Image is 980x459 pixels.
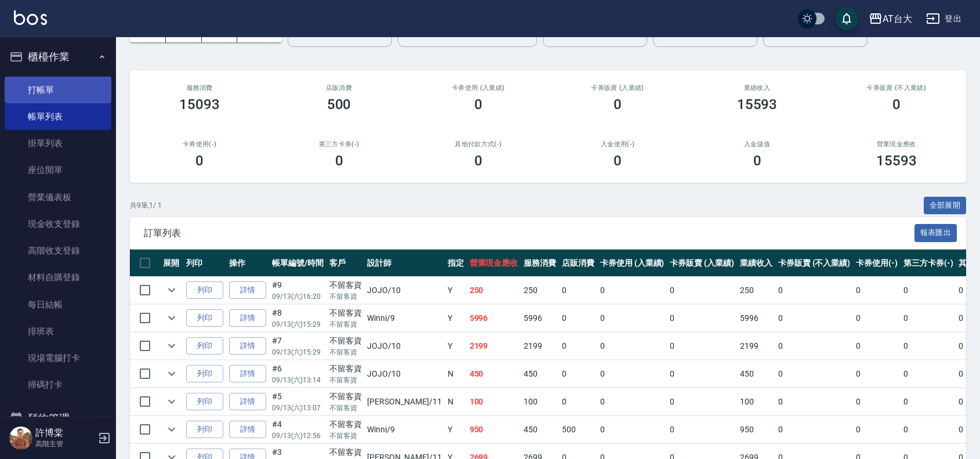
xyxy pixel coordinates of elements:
[5,103,111,130] a: 帳單列表
[186,393,223,411] button: 列印
[853,305,901,332] td: 0
[901,250,956,277] th: 第三方卡券(-)
[329,403,362,413] p: 不留客資
[144,140,255,148] h2: 卡券使用(-)
[229,393,266,411] a: 詳情
[5,403,111,433] button: 預約管理
[272,431,324,441] p: 09/13 (六) 12:56
[667,416,737,443] td: 0
[521,416,559,443] td: 450
[853,250,901,277] th: 卡券使用(-)
[914,224,957,242] button: 報表匯出
[272,319,324,330] p: 09/13 (六) 15:29
[329,418,362,431] div: 不留客資
[467,305,521,332] td: 5996
[775,305,853,332] td: 0
[597,416,667,443] td: 0
[5,237,111,264] a: 高階收支登錄
[5,318,111,345] a: 排班表
[163,337,180,355] button: expand row
[445,332,467,360] td: Y
[5,264,111,291] a: 材料自購登錄
[364,332,444,360] td: JOJO /10
[329,335,362,347] div: 不留客資
[775,360,853,388] td: 0
[614,153,622,169] h3: 0
[614,96,622,113] h3: 0
[5,42,111,72] button: 櫃檯作業
[272,375,324,385] p: 09/13 (六) 13:14
[521,250,559,277] th: 服務消費
[559,360,597,388] td: 0
[186,309,223,327] button: 列印
[521,332,559,360] td: 2199
[445,416,467,443] td: Y
[364,360,444,388] td: JOJO /10
[853,277,901,304] td: 0
[559,250,597,277] th: 店販消費
[423,140,534,148] h2: 其他付款方式(-)
[901,277,956,304] td: 0
[559,416,597,443] td: 500
[186,281,223,299] button: 列印
[269,360,326,388] td: #6
[753,153,761,169] h3: 0
[667,277,737,304] td: 0
[163,365,180,382] button: expand row
[423,84,534,92] h2: 卡券使用 (入業績)
[521,305,559,332] td: 5996
[183,250,226,277] th: 列印
[445,277,467,304] td: Y
[195,153,204,169] h3: 0
[467,277,521,304] td: 250
[835,7,858,30] button: save
[901,332,956,360] td: 0
[186,337,223,355] button: 列印
[283,84,394,92] h2: 店販消費
[597,305,667,332] td: 0
[160,250,183,277] th: 展開
[283,140,394,148] h2: 第三方卡券(-)
[921,8,966,30] button: 登出
[597,250,667,277] th: 卡券使用 (入業績)
[5,157,111,183] a: 座位開單
[467,332,521,360] td: 2199
[329,446,362,458] div: 不留客資
[853,416,901,443] td: 0
[329,319,362,330] p: 不留客資
[329,347,362,357] p: 不留客資
[559,332,597,360] td: 0
[737,96,778,113] h3: 15593
[229,281,266,299] a: 詳情
[329,391,362,403] div: 不留客資
[883,12,912,26] div: AT台大
[775,332,853,360] td: 0
[269,332,326,360] td: #7
[272,291,324,302] p: 09/13 (六) 16:20
[35,427,95,439] h5: 許博棠
[737,332,775,360] td: 2199
[597,388,667,415] td: 0
[597,332,667,360] td: 0
[272,403,324,413] p: 09/13 (六) 13:07
[667,360,737,388] td: 0
[521,277,559,304] td: 250
[737,305,775,332] td: 5996
[924,197,967,215] button: 全部展開
[562,140,673,148] h2: 入金使用(-)
[269,416,326,443] td: #4
[474,96,482,113] h3: 0
[914,227,957,238] a: 報表匯出
[853,332,901,360] td: 0
[269,277,326,304] td: #9
[229,365,266,383] a: 詳情
[5,77,111,103] a: 打帳單
[269,305,326,332] td: #8
[329,375,362,385] p: 不留客資
[269,388,326,415] td: #5
[364,305,444,332] td: Winni /9
[901,388,956,415] td: 0
[35,439,95,449] p: 高階主管
[229,421,266,439] a: 詳情
[853,360,901,388] td: 0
